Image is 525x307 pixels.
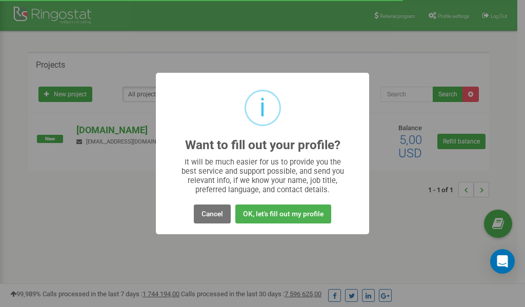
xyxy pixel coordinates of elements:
[194,204,231,223] button: Cancel
[185,138,340,152] h2: Want to fill out your profile?
[490,249,515,274] div: Open Intercom Messenger
[235,204,331,223] button: OK, let's fill out my profile
[176,157,349,194] div: It will be much easier for us to provide you the best service and support possible, and send you ...
[259,91,266,125] div: i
